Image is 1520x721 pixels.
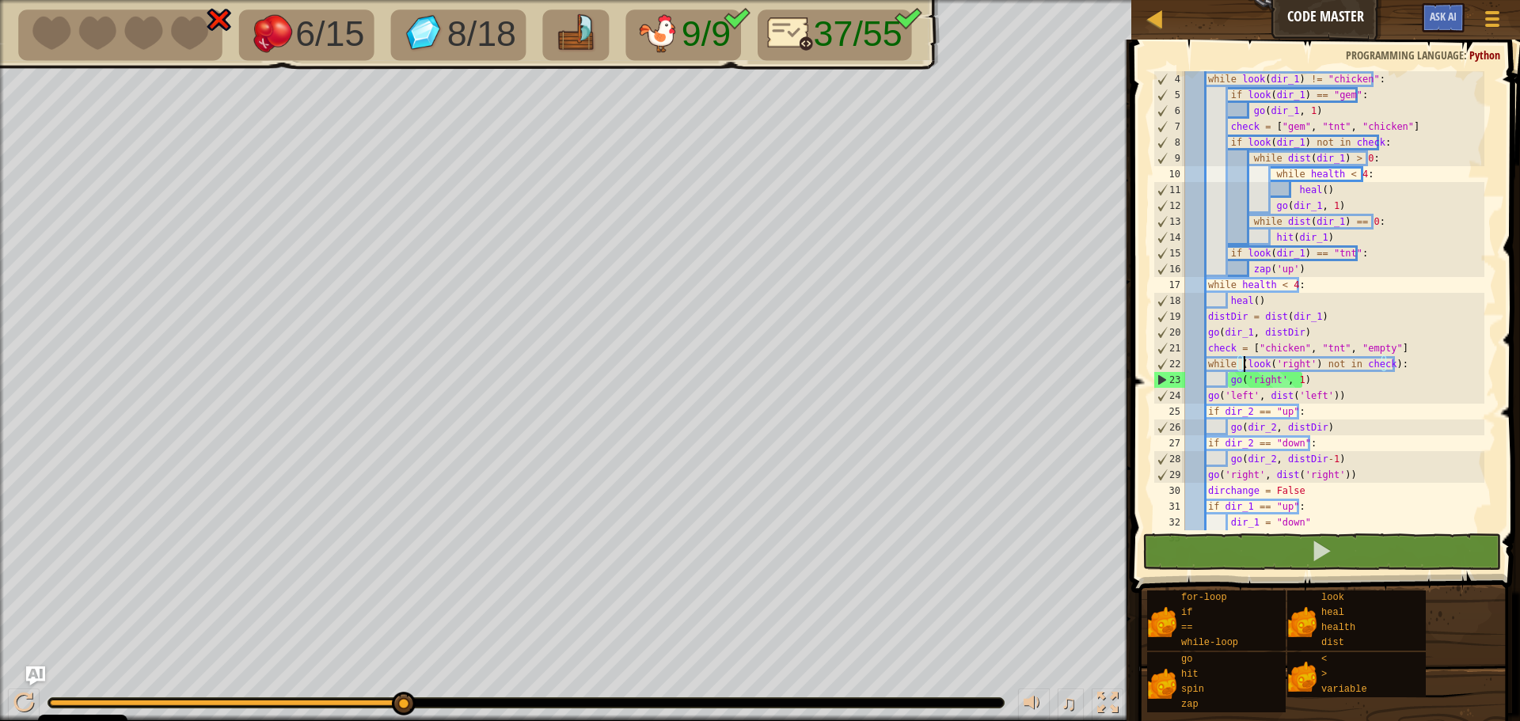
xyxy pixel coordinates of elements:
[295,14,364,54] span: 6/15
[1154,245,1185,261] div: 15
[1058,689,1085,721] button: ♫
[1154,419,1185,435] div: 26
[1154,182,1185,198] div: 11
[1153,435,1185,451] div: 27
[8,689,40,721] button: Ctrl + P: Play
[1154,119,1185,135] div: 7
[1321,637,1344,648] span: dist
[1154,103,1185,119] div: 6
[1154,71,1185,87] div: 4
[1321,684,1367,695] span: variable
[1181,669,1199,680] span: hit
[1287,662,1317,692] img: portrait.png
[682,14,731,54] span: 9/9
[1181,684,1204,695] span: spin
[1154,293,1185,309] div: 18
[1154,135,1185,150] div: 8
[814,14,902,54] span: 37/55
[1154,261,1185,277] div: 16
[1153,499,1185,514] div: 31
[543,9,609,60] li: Go to the raft.
[1153,277,1185,293] div: 17
[1153,404,1185,419] div: 25
[1154,230,1185,245] div: 14
[1153,166,1185,182] div: 10
[1154,356,1185,372] div: 22
[239,9,374,60] li: Defeat the enemies.
[1346,47,1464,63] span: Programming language
[1153,514,1185,530] div: 32
[1430,9,1457,24] span: Ask AI
[625,9,741,60] li: Friends must survive.
[1154,309,1185,324] div: 19
[1154,87,1185,103] div: 5
[1321,607,1344,618] span: heal
[1154,214,1185,230] div: 13
[1181,607,1192,618] span: if
[391,9,526,60] li: Collect the gems.
[1469,47,1500,63] span: Python
[18,9,222,60] li: Your hero must survive.
[1472,3,1512,40] button: Show game menu
[1154,451,1185,467] div: 28
[1154,372,1185,388] div: 23
[1287,607,1317,637] img: portrait.png
[1181,622,1192,633] span: ==
[1061,691,1077,715] span: ♫
[1154,198,1185,214] div: 12
[1154,150,1185,166] div: 9
[1154,324,1185,340] div: 20
[1147,669,1177,699] img: portrait.png
[447,14,516,54] span: 8/18
[1154,467,1185,483] div: 29
[1142,533,1501,570] button: Shift+Enter: Run current code.
[1181,592,1227,603] span: for-loop
[1464,47,1469,63] span: :
[1181,654,1192,665] span: go
[1154,340,1185,356] div: 21
[1147,607,1177,637] img: portrait.png
[1321,669,1327,680] span: >
[1018,689,1050,721] button: Adjust volume
[26,666,45,685] button: Ask AI
[1181,637,1238,648] span: while-loop
[1154,388,1185,404] div: 24
[1153,483,1185,499] div: 30
[1321,654,1327,665] span: <
[1321,592,1344,603] span: look
[758,9,913,60] li: Only 55 lines of code
[1422,3,1465,32] button: Ask AI
[1153,530,1185,546] div: 33
[1321,622,1355,633] span: health
[1092,689,1123,721] button: Toggle fullscreen
[1181,699,1199,710] span: zap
